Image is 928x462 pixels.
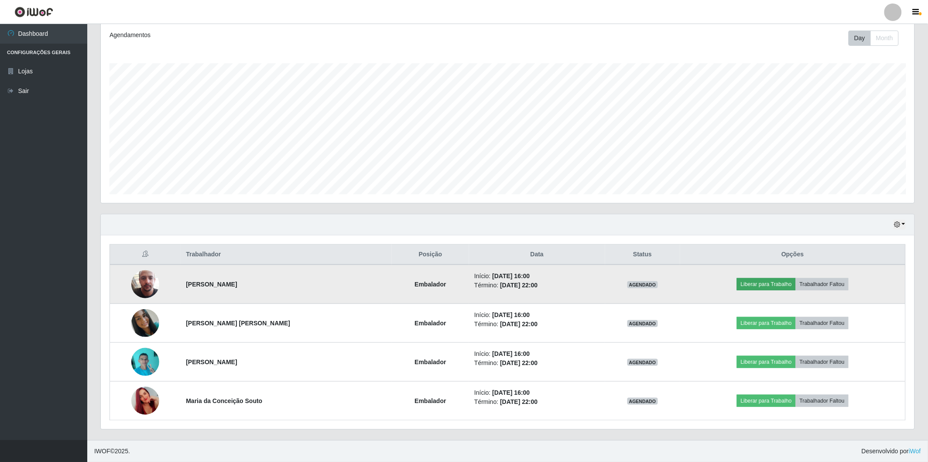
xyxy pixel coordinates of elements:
div: First group [849,31,899,46]
th: Status [605,245,680,265]
li: Início: [474,272,599,281]
span: AGENDADO [627,398,658,405]
img: 1699884729750.jpeg [131,343,159,380]
strong: Embalador [414,281,446,288]
img: 1746815738665.jpeg [131,376,159,426]
th: Posição [392,245,469,265]
button: Day [849,31,871,46]
time: [DATE] 16:00 [493,350,530,357]
button: Liberar para Trabalho [737,278,796,290]
th: Data [469,245,605,265]
span: AGENDADO [627,281,658,288]
th: Opções [680,245,906,265]
strong: [PERSON_NAME] [186,281,237,288]
button: Liberar para Trabalho [737,317,796,329]
time: [DATE] 22:00 [500,321,538,328]
li: Término: [474,359,599,368]
button: Trabalhador Faltou [796,395,849,407]
th: Trabalhador [181,245,392,265]
img: 1745843945427.jpeg [131,259,159,309]
button: Trabalhador Faltou [796,278,849,290]
time: [DATE] 22:00 [500,359,538,366]
span: AGENDADO [627,359,658,366]
span: Desenvolvido por [862,447,921,456]
strong: Maria da Conceição Souto [186,397,262,404]
button: Liberar para Trabalho [737,395,796,407]
a: iWof [909,448,921,455]
div: Toolbar with button groups [849,31,906,46]
span: IWOF [94,448,110,455]
strong: Embalador [414,359,446,365]
button: Liberar para Trabalho [737,356,796,368]
div: Agendamentos [110,31,434,40]
button: Trabalhador Faltou [796,356,849,368]
li: Término: [474,320,599,329]
time: [DATE] 22:00 [500,282,538,289]
strong: [PERSON_NAME] [186,359,237,365]
span: AGENDADO [627,320,658,327]
span: © 2025 . [94,447,130,456]
time: [DATE] 16:00 [493,389,530,396]
button: Month [870,31,899,46]
img: CoreUI Logo [14,7,53,17]
li: Término: [474,397,599,407]
time: [DATE] 16:00 [493,311,530,318]
li: Início: [474,310,599,320]
strong: [PERSON_NAME] [PERSON_NAME] [186,320,290,327]
strong: Embalador [414,397,446,404]
li: Início: [474,349,599,359]
time: [DATE] 16:00 [493,272,530,279]
strong: Embalador [414,320,446,327]
button: Trabalhador Faltou [796,317,849,329]
li: Término: [474,281,599,290]
time: [DATE] 22:00 [500,398,538,405]
img: 1693608079370.jpeg [131,309,159,337]
li: Início: [474,388,599,397]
